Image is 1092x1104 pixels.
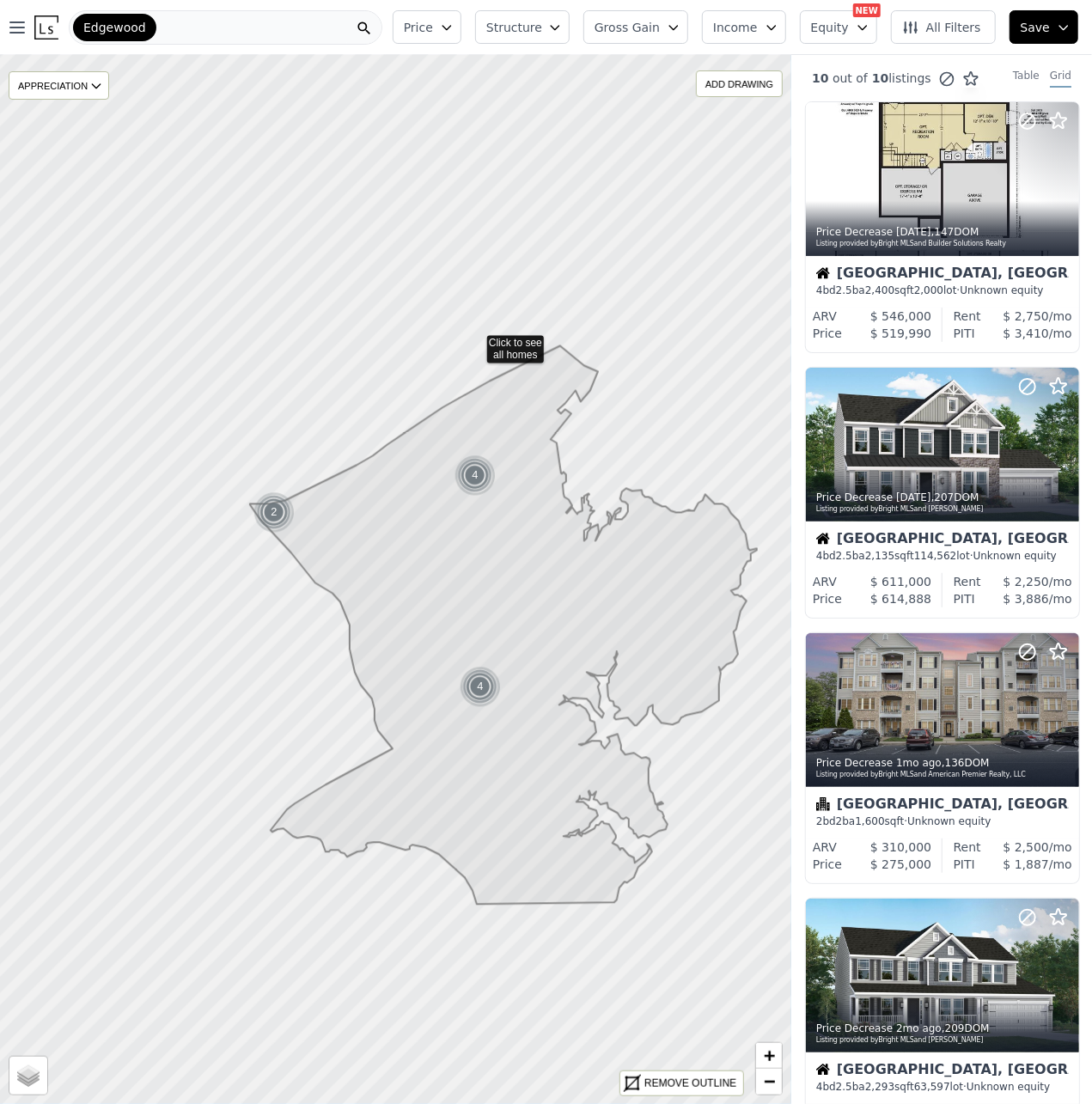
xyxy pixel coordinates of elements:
[253,492,296,534] img: g1.png
[816,532,830,546] img: House
[896,226,931,238] time: 2025-10-09 18:17
[393,10,461,44] button: Price
[870,592,931,606] span: $ 614,888
[954,839,981,856] div: Rent
[870,840,931,854] span: $ 310,000
[1050,69,1071,88] div: Grid
[902,19,981,36] span: All Filters
[1004,840,1049,854] span: $ 2,500
[812,71,828,85] span: 10
[756,1069,782,1095] a: Zoom out
[713,19,758,36] span: Income
[816,491,1071,504] div: Price Decrease , 207 DOM
[816,797,830,811] img: Condominium
[805,367,1078,619] a: Price Decrease [DATE],207DOMListing provided byBright MLSand [PERSON_NAME]House[GEOGRAPHIC_DATA],...
[583,10,688,44] button: Gross Gain
[816,797,1069,814] div: [GEOGRAPHIC_DATA], [GEOGRAPHIC_DATA]
[870,309,931,323] span: $ 546,000
[460,667,501,708] div: 4
[595,19,660,36] span: Gross Gain
[865,1081,894,1093] span: 2,293
[816,1022,1071,1035] div: Price Decrease , 209 DOM
[644,1076,736,1091] div: REMOVE OUTLINE
[896,491,931,503] time: 2025-10-02 17:17
[1004,326,1049,340] span: $ 3,410
[816,1035,1071,1046] div: Listing provided by Bright MLS and [PERSON_NAME]
[83,19,146,36] span: Edgewood
[816,284,1069,297] div: 4 bd 2.5 ba sqft lot · Unknown equity
[896,1022,942,1034] time: 2025-08-10 23:19
[816,756,1071,770] div: Price Decrease , 136 DOM
[865,550,894,562] span: 2,135
[756,1043,782,1069] a: Zoom in
[914,1081,950,1093] span: 63,597
[9,71,109,100] div: APPRECIATION
[9,1057,47,1095] a: Layers
[914,550,957,562] span: 114,562
[253,492,295,534] div: 2
[816,266,1069,284] div: [GEOGRAPHIC_DATA], [GEOGRAPHIC_DATA]
[975,325,1072,342] div: /mo
[805,632,1078,884] a: Price Decrease 1mo ago,136DOMListing provided byBright MLSand American Premier Realty, LLCCondomi...
[813,573,837,590] div: ARV
[816,266,830,280] img: House
[975,590,1072,607] div: /mo
[816,225,1071,239] div: Price Decrease , 147 DOM
[454,455,496,497] div: 4
[813,325,842,342] div: Price
[460,667,502,708] img: g1.png
[870,857,931,871] span: $ 275,000
[981,839,1072,856] div: /mo
[816,504,1071,515] div: Listing provided by Bright MLS and [PERSON_NAME]
[954,325,975,342] div: PITI
[486,19,541,36] span: Structure
[954,573,981,590] div: Rent
[813,590,842,607] div: Price
[1013,69,1040,88] div: Table
[816,1063,830,1077] img: House
[1004,309,1049,323] span: $ 2,750
[813,856,842,873] div: Price
[870,575,931,589] span: $ 611,000
[816,770,1071,780] div: Listing provided by Bright MLS and American Premier Realty, LLC
[34,15,58,40] img: Lotside
[865,284,894,296] span: 2,400
[975,856,1072,873] div: /mo
[697,71,782,96] div: ADD DRAWING
[764,1070,775,1092] span: −
[1010,10,1078,44] button: Save
[816,1063,1069,1080] div: [GEOGRAPHIC_DATA], [GEOGRAPHIC_DATA]
[475,10,570,44] button: Structure
[816,1080,1069,1094] div: 4 bd 2.5 ba sqft lot · Unknown equity
[805,101,1078,353] a: Price Decrease [DATE],147DOMListing provided byBright MLSand Builder Solutions RealtyHouse[GEOGRA...
[853,3,881,17] div: NEW
[891,10,996,44] button: All Filters
[981,573,1072,590] div: /mo
[813,308,837,325] div: ARV
[1004,575,1049,589] span: $ 2,250
[868,71,888,85] span: 10
[954,856,975,873] div: PITI
[1021,19,1050,36] span: Save
[856,815,885,827] span: 1,600
[914,284,943,296] span: 2,000
[813,839,837,856] div: ARV
[870,326,931,340] span: $ 519,990
[791,70,979,88] div: out of listings
[954,308,981,325] div: Rent
[816,532,1069,549] div: [GEOGRAPHIC_DATA], [GEOGRAPHIC_DATA]
[816,549,1069,563] div: 4 bd 2.5 ba sqft lot · Unknown equity
[1004,857,1049,871] span: $ 1,887
[816,814,1069,828] div: 2 bd 2 ba sqft · Unknown equity
[454,455,497,497] img: g1.png
[800,10,877,44] button: Equity
[816,239,1071,249] div: Listing provided by Bright MLS and Builder Solutions Realty
[764,1045,775,1066] span: +
[702,10,786,44] button: Income
[404,19,433,36] span: Price
[954,590,975,607] div: PITI
[1004,592,1049,606] span: $ 3,886
[896,757,942,769] time: 2025-09-03 16:18
[981,308,1072,325] div: /mo
[811,19,849,36] span: Equity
